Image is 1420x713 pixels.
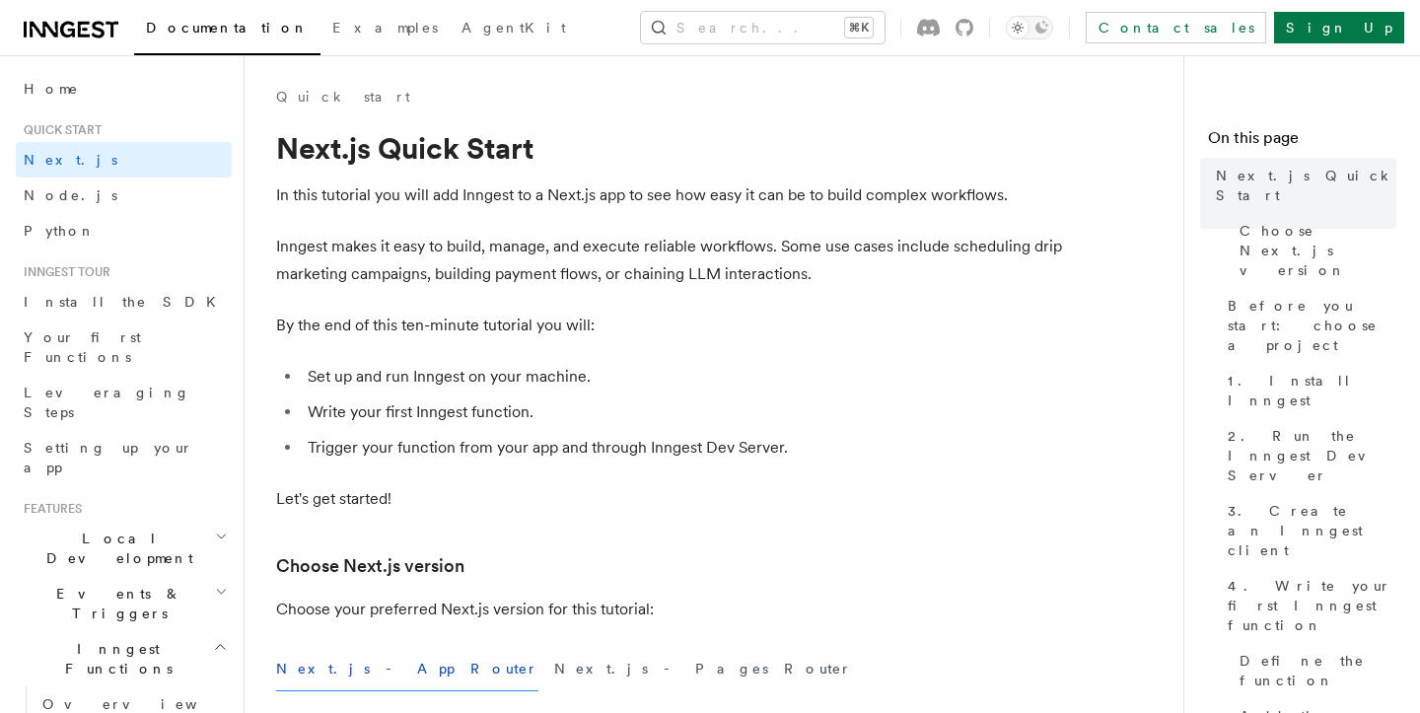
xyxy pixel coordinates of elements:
[1216,166,1396,205] span: Next.js Quick Start
[16,375,232,430] a: Leveraging Steps
[554,647,852,691] button: Next.js - Pages Router
[1228,426,1396,485] span: 2. Run the Inngest Dev Server
[1220,363,1396,418] a: 1. Install Inngest
[24,329,141,365] span: Your first Functions
[276,181,1065,209] p: In this tutorial you will add Inngest to a Next.js app to see how easy it can be to build complex...
[276,647,538,691] button: Next.js - App Router
[16,264,110,280] span: Inngest tour
[42,696,246,712] span: Overview
[16,639,213,678] span: Inngest Functions
[1232,213,1396,288] a: Choose Next.js version
[16,142,232,178] a: Next.js
[16,122,102,138] span: Quick start
[302,363,1065,391] li: Set up and run Inngest on your machine.
[24,294,228,310] span: Install the SDK
[1240,651,1396,690] span: Define the function
[16,501,82,517] span: Features
[1220,418,1396,493] a: 2. Run the Inngest Dev Server
[1220,288,1396,363] a: Before you start: choose a project
[24,79,79,99] span: Home
[1220,493,1396,568] a: 3. Create an Inngest client
[16,320,232,375] a: Your first Functions
[1240,221,1396,280] span: Choose Next.js version
[1228,296,1396,355] span: Before you start: choose a project
[1220,568,1396,643] a: 4. Write your first Inngest function
[24,223,96,239] span: Python
[24,187,117,203] span: Node.js
[1208,158,1396,213] a: Next.js Quick Start
[302,434,1065,462] li: Trigger your function from your app and through Inngest Dev Server.
[1208,126,1396,158] h4: On this page
[24,440,193,475] span: Setting up your app
[16,521,232,576] button: Local Development
[1228,576,1396,635] span: 4. Write your first Inngest function
[1232,643,1396,698] a: Define the function
[16,576,232,631] button: Events & Triggers
[1228,501,1396,560] span: 3. Create an Inngest client
[276,233,1065,288] p: Inngest makes it easy to build, manage, and execute reliable workflows. Some use cases include sc...
[641,12,885,43] button: Search...⌘K
[320,6,450,53] a: Examples
[16,430,232,485] a: Setting up your app
[1274,12,1404,43] a: Sign Up
[276,312,1065,339] p: By the end of this ten-minute tutorial you will:
[146,20,309,36] span: Documentation
[1228,371,1396,410] span: 1. Install Inngest
[276,87,410,107] a: Quick start
[16,71,232,107] a: Home
[276,130,1065,166] h1: Next.js Quick Start
[1086,12,1266,43] a: Contact sales
[332,20,438,36] span: Examples
[450,6,578,53] a: AgentKit
[24,152,117,168] span: Next.js
[461,20,566,36] span: AgentKit
[845,18,873,37] kbd: ⌘K
[16,584,215,623] span: Events & Triggers
[16,529,215,568] span: Local Development
[16,631,232,686] button: Inngest Functions
[276,552,464,580] a: Choose Next.js version
[302,398,1065,426] li: Write your first Inngest function.
[134,6,320,55] a: Documentation
[276,596,1065,623] p: Choose your preferred Next.js version for this tutorial:
[16,213,232,249] a: Python
[1006,16,1053,39] button: Toggle dark mode
[16,178,232,213] a: Node.js
[24,385,190,420] span: Leveraging Steps
[16,284,232,320] a: Install the SDK
[276,485,1065,513] p: Let's get started!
